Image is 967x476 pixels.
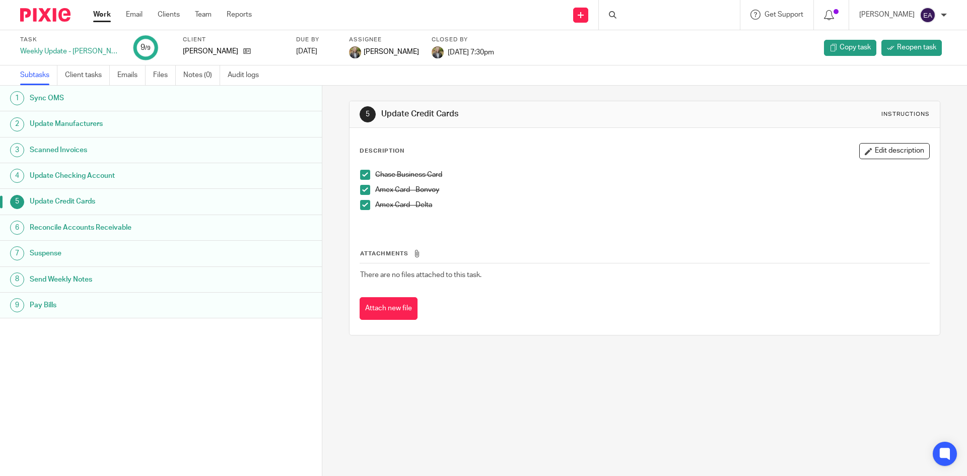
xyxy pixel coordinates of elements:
[20,36,121,44] label: Task
[381,109,666,119] h1: Update Credit Cards
[183,65,220,85] a: Notes (0)
[10,117,24,131] div: 2
[10,169,24,183] div: 4
[859,10,915,20] p: [PERSON_NAME]
[897,42,936,52] span: Reopen task
[360,106,376,122] div: 5
[349,46,361,58] img: image.jpg
[183,46,238,56] p: [PERSON_NAME]
[30,116,218,131] h1: Update Manufacturers
[227,10,252,20] a: Reports
[30,272,218,287] h1: Send Weekly Notes
[141,42,151,53] div: 9
[10,221,24,235] div: 6
[30,194,218,209] h1: Update Credit Cards
[765,11,803,18] span: Get Support
[183,36,284,44] label: Client
[65,65,110,85] a: Client tasks
[30,143,218,158] h1: Scanned Invoices
[158,10,180,20] a: Clients
[375,170,929,180] p: Chase Business Card
[364,47,419,57] span: [PERSON_NAME]
[195,10,212,20] a: Team
[30,220,218,235] h1: Reconcile Accounts Receivable
[375,185,929,195] p: Amex Card - Bonvoy
[228,65,266,85] a: Audit logs
[20,8,71,22] img: Pixie
[360,271,481,279] span: There are no files attached to this task.
[20,65,57,85] a: Subtasks
[296,36,336,44] label: Due by
[360,297,418,320] button: Attach new file
[360,147,404,155] p: Description
[145,45,151,51] small: /9
[20,46,121,56] div: Weekly Update - [PERSON_NAME]
[432,46,444,58] img: image.jpg
[117,65,146,85] a: Emails
[349,36,419,44] label: Assignee
[840,42,871,52] span: Copy task
[153,65,176,85] a: Files
[360,251,408,256] span: Attachments
[881,110,930,118] div: Instructions
[824,40,876,56] a: Copy task
[126,10,143,20] a: Email
[432,36,494,44] label: Closed by
[859,143,930,159] button: Edit description
[10,195,24,209] div: 5
[10,298,24,312] div: 9
[448,48,494,55] span: [DATE] 7:30pm
[10,143,24,157] div: 3
[375,200,929,210] p: Amex Card - Delta
[10,273,24,287] div: 8
[296,46,336,56] div: [DATE]
[920,7,936,23] img: svg%3E
[10,91,24,105] div: 1
[30,246,218,261] h1: Suspense
[30,298,218,313] h1: Pay Bills
[93,10,111,20] a: Work
[30,91,218,106] h1: Sync OMS
[10,246,24,260] div: 7
[30,168,218,183] h1: Update Checking Account
[881,40,942,56] a: Reopen task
